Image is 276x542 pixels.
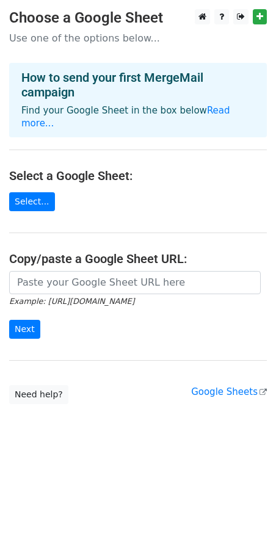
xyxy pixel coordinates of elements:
p: Use one of the options below... [9,32,267,45]
a: Need help? [9,385,68,404]
h3: Choose a Google Sheet [9,9,267,27]
a: Select... [9,192,55,211]
h4: How to send your first MergeMail campaign [21,70,255,99]
p: Find your Google Sheet in the box below [21,104,255,130]
small: Example: [URL][DOMAIN_NAME] [9,297,134,306]
a: Google Sheets [191,386,267,397]
h4: Copy/paste a Google Sheet URL: [9,251,267,266]
input: Paste your Google Sheet URL here [9,271,261,294]
h4: Select a Google Sheet: [9,168,267,183]
a: Read more... [21,105,230,129]
input: Next [9,320,40,339]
